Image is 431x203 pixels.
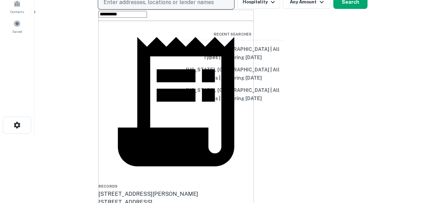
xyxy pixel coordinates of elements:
div: [STREET_ADDRESS][PERSON_NAME] [98,190,254,198]
a: Saved [2,17,32,36]
iframe: Chat Widget [397,126,431,159]
span: Saved [12,29,22,34]
span: Records [98,184,118,188]
span: Contacts [10,9,24,14]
